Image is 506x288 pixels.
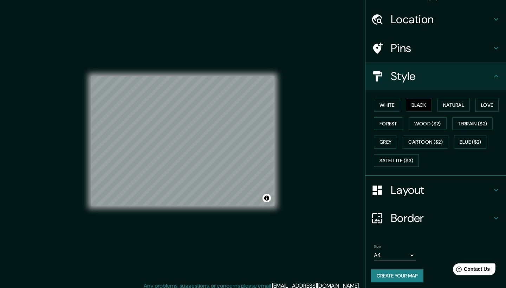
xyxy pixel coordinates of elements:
h4: Pins [391,41,492,55]
button: Terrain ($2) [452,117,493,130]
h4: Border [391,211,492,225]
button: Black [406,99,432,112]
div: Border [365,204,506,232]
div: Location [365,5,506,33]
button: Cartoon ($2) [403,136,448,149]
h4: Layout [391,183,492,197]
h4: Style [391,69,492,83]
button: Natural [437,99,470,112]
div: Style [365,62,506,90]
button: Create your map [371,269,423,282]
div: Layout [365,176,506,204]
button: Wood ($2) [409,117,447,130]
label: Size [374,244,381,250]
button: Toggle attribution [262,194,271,202]
button: Forest [374,117,403,130]
canvas: Map [91,76,274,206]
button: Love [475,99,499,112]
div: Pins [365,34,506,62]
button: Grey [374,136,397,149]
button: White [374,99,400,112]
button: Blue ($2) [454,136,487,149]
button: Satellite ($3) [374,154,419,167]
div: A4 [374,250,416,261]
h4: Location [391,12,492,26]
iframe: Help widget launcher [443,261,498,280]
